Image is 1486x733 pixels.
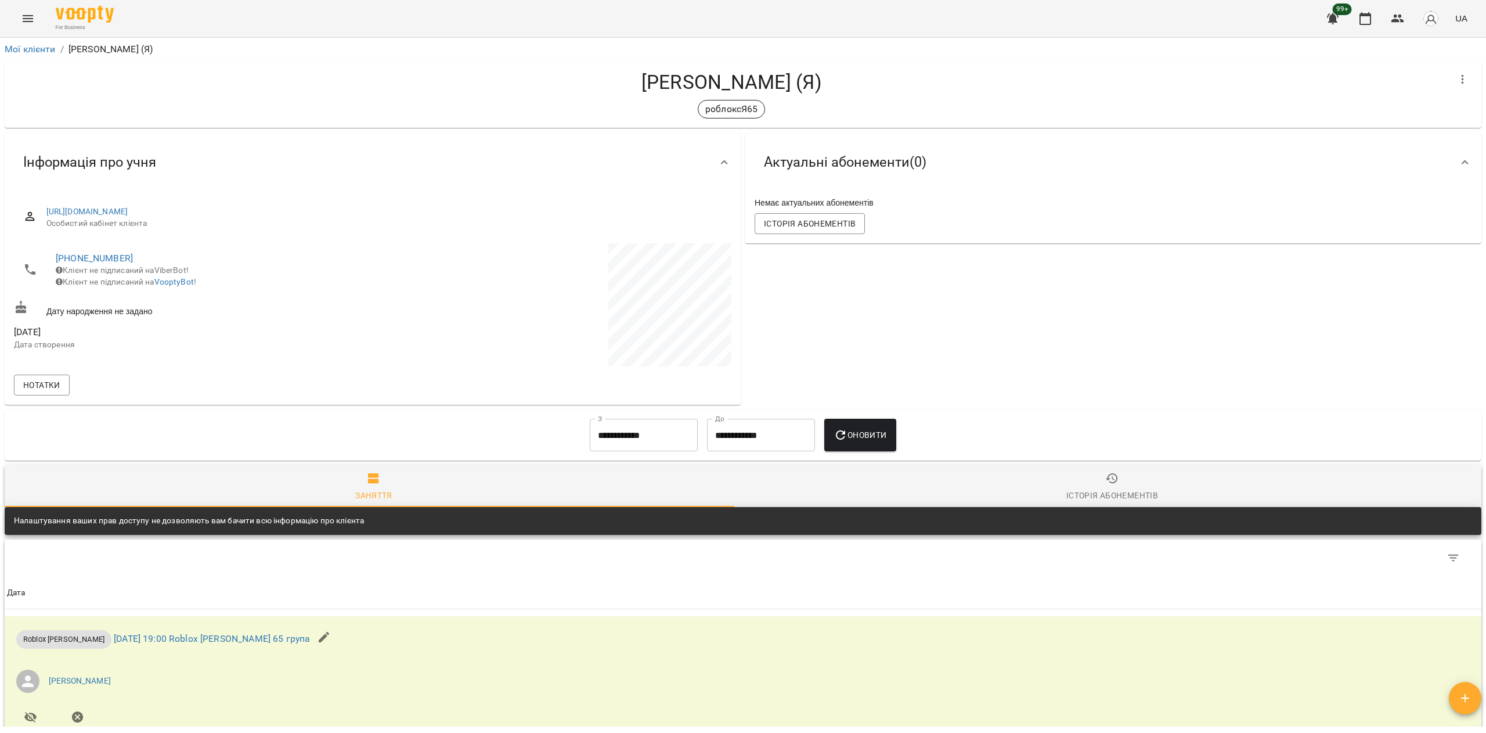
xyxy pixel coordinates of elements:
[1066,488,1158,502] div: Історія абонементів
[23,378,60,392] span: Нотатки
[46,218,722,229] span: Особистий кабінет клієнта
[56,24,114,31] span: For Business
[5,42,1481,56] nav: breadcrumb
[1455,12,1467,24] span: UA
[1440,544,1467,572] button: Фільтр
[56,253,133,264] a: [PHONE_NUMBER]
[56,277,196,286] span: Клієнт не підписаний на !
[60,42,64,56] li: /
[5,132,741,192] div: Інформація про учня
[14,70,1449,94] h4: [PERSON_NAME] (Я)
[752,195,1474,211] div: Немає актуальних абонементів
[5,540,1481,577] div: Table Toolbar
[745,132,1481,192] div: Актуальні абонементи(0)
[68,42,153,56] p: [PERSON_NAME] (Я)
[1423,10,1439,27] img: avatar_s.png
[7,586,26,600] div: Sort
[14,511,364,531] div: Налаштування ваших прав доступу не дозволяють вам бачити всю інформацію про клієнта
[1451,8,1472,29] button: UA
[7,586,26,600] div: Дата
[834,428,886,442] span: Оновити
[14,325,370,339] span: [DATE]
[698,100,765,118] div: роблоксЯ65
[114,633,310,644] a: [DATE] 19:00 Roblox [PERSON_NAME] 65 група
[14,5,42,33] button: Menu
[49,675,111,687] a: [PERSON_NAME]
[355,488,392,502] div: Заняття
[154,277,194,286] a: VooptyBot
[12,298,373,319] div: Дату народження не задано
[14,375,70,396] button: Нотатки
[16,634,111,645] span: Roblox [PERSON_NAME]
[764,217,856,231] span: Історія абонементів
[56,265,189,275] span: Клієнт не підписаний на ViberBot!
[5,44,56,55] a: Мої клієнти
[764,153,926,171] span: Актуальні абонементи ( 0 )
[56,6,114,23] img: Voopty Logo
[824,419,896,451] button: Оновити
[46,207,128,216] a: [URL][DOMAIN_NAME]
[755,213,865,234] button: Історія абонементів
[23,153,156,171] span: Інформація про учня
[14,339,370,351] p: Дата створення
[1333,3,1352,15] span: 99+
[7,586,1479,600] span: Дата
[705,102,758,116] p: роблоксЯ65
